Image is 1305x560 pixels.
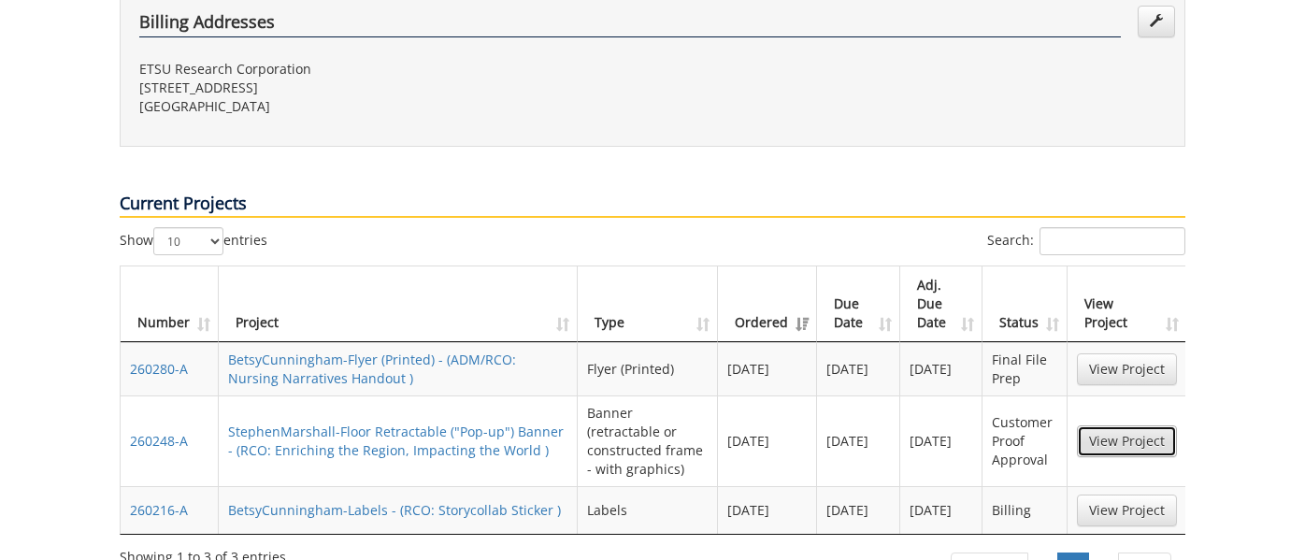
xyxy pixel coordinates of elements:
th: View Project: activate to sort column ascending [1068,266,1186,342]
td: [DATE] [718,342,817,395]
th: Adj. Due Date: activate to sort column ascending [900,266,982,342]
a: View Project [1077,495,1177,526]
td: [DATE] [817,342,899,395]
a: Edit Addresses [1138,6,1175,37]
a: BetsyCunningham-Labels - (RCO: Storycollab Sticker ) [228,501,561,519]
a: StephenMarshall-Floor Retractable ("Pop-up") Banner - (RCO: Enriching the Region, Impacting the W... [228,423,564,459]
a: View Project [1077,425,1177,457]
td: [DATE] [900,486,982,534]
td: [DATE] [718,395,817,486]
td: [DATE] [900,395,982,486]
p: ETSU Research Corporation [139,60,638,79]
a: BetsyCunningham-Flyer (Printed) - (ADM/RCO: Nursing Narratives Handout ) [228,351,516,387]
a: View Project [1077,353,1177,385]
input: Search: [1040,227,1185,255]
td: Flyer (Printed) [578,342,719,395]
td: [DATE] [718,486,817,534]
p: Current Projects [120,192,1185,218]
td: [DATE] [817,395,899,486]
h4: Billing Addresses [139,13,1121,37]
td: Customer Proof Approval [982,395,1068,486]
th: Type: activate to sort column ascending [578,266,719,342]
td: [DATE] [900,342,982,395]
th: Ordered: activate to sort column ascending [718,266,817,342]
label: Show entries [120,227,267,255]
p: [GEOGRAPHIC_DATA] [139,97,638,116]
a: 260248-A [130,432,188,450]
td: Final File Prep [982,342,1068,395]
th: Due Date: activate to sort column ascending [817,266,899,342]
td: Billing [982,486,1068,534]
th: Project: activate to sort column ascending [219,266,578,342]
td: [DATE] [817,486,899,534]
label: Search: [987,227,1185,255]
a: 260216-A [130,501,188,519]
td: Banner (retractable or constructed frame - with graphics) [578,395,719,486]
a: 260280-A [130,360,188,378]
th: Number: activate to sort column ascending [121,266,219,342]
td: Labels [578,486,719,534]
select: Showentries [153,227,223,255]
th: Status: activate to sort column ascending [982,266,1068,342]
p: [STREET_ADDRESS] [139,79,638,97]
